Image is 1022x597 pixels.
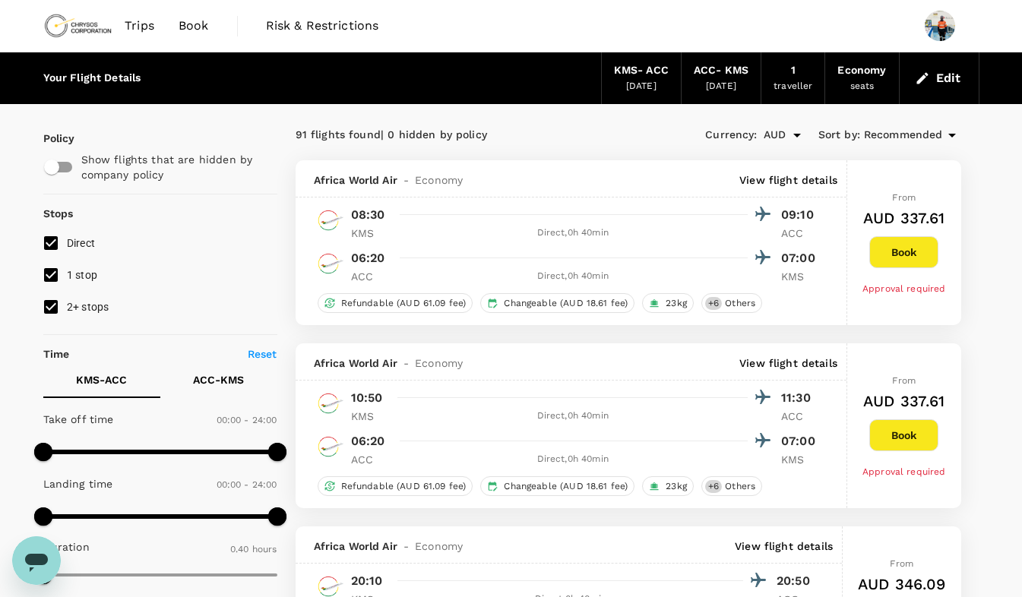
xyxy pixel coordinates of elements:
p: Reset [248,346,277,362]
span: Sort by : [818,127,860,144]
span: Others [719,480,761,493]
span: Economy [415,539,463,554]
p: 07:00 [781,249,819,267]
p: ACC [781,226,819,241]
p: View flight details [739,355,837,371]
p: Take off time [43,412,114,427]
span: Economy [415,172,463,188]
p: Duration [43,539,90,554]
div: Direct , 0h 40min [398,409,748,424]
span: 23kg [660,480,693,493]
span: - [397,172,415,188]
div: Refundable (AUD 61.09 fee) [318,293,473,313]
span: 1 stop [67,269,98,281]
p: 20:10 [351,572,383,590]
p: 20:50 [777,572,815,590]
div: Changeable (AUD 18.61 fee) [480,293,634,313]
span: 23kg [660,297,693,310]
div: 1 [791,62,796,79]
p: Landing time [43,476,113,491]
p: ACC [351,269,389,284]
span: Refundable (AUD 61.09 fee) [335,480,473,493]
button: Book [869,419,938,451]
div: Changeable (AUD 18.61 fee) [480,476,634,496]
button: Open [786,125,808,146]
div: [DATE] [706,79,736,94]
p: KMS [351,409,389,424]
p: View flight details [739,172,837,188]
div: Refundable (AUD 61.09 fee) [318,476,473,496]
p: 10:50 [351,389,383,407]
div: traveller [774,79,812,94]
span: 00:00 - 24:00 [217,415,277,425]
p: 11:30 [781,389,819,407]
p: 09:10 [781,206,819,224]
span: Book [179,17,209,35]
img: Andy Amoako Twum [925,11,955,41]
div: [DATE] [626,79,657,94]
div: Economy [837,62,886,79]
span: From [892,375,916,386]
img: AW [314,248,344,279]
span: Africa World Air [314,172,397,188]
span: Changeable (AUD 18.61 fee) [498,480,634,493]
span: Africa World Air [314,539,397,554]
div: Direct , 0h 40min [398,452,748,467]
iframe: Button to launch messaging window [12,536,61,585]
button: Book [869,236,938,268]
span: Trips [125,17,154,35]
p: ACC - KMS [193,372,244,387]
img: AW [314,388,344,419]
p: KMS [781,269,819,284]
span: - [397,539,415,554]
div: Your Flight Details [43,70,141,87]
span: Economy [415,355,463,371]
h6: AUD 337.61 [863,206,945,230]
p: KMS [351,226,389,241]
span: 0.40 hours [230,544,277,554]
p: ACC [781,409,819,424]
div: Direct , 0h 40min [398,269,748,284]
img: AW [314,431,344,462]
span: Risk & Restrictions [266,17,379,35]
span: Recommended [864,127,943,144]
p: KMS - ACC [76,372,127,387]
span: Approval required [862,466,946,477]
strong: Stops [43,207,74,220]
p: 06:20 [351,432,385,450]
p: 06:20 [351,249,385,267]
span: 00:00 - 24:00 [217,479,277,490]
span: + 6 [705,297,722,310]
span: Direct [67,237,96,249]
span: Currency : [705,127,757,144]
span: Others [719,297,761,310]
h6: AUD 346.09 [858,572,946,596]
span: - [397,355,415,371]
div: +6Others [701,293,762,313]
div: ACC - KMS [694,62,748,79]
p: Time [43,346,70,362]
div: seats [850,79,875,94]
p: KMS [781,452,819,467]
p: ACC [351,452,389,467]
span: + 6 [705,480,722,493]
p: 07:00 [781,432,819,450]
span: From [892,192,916,203]
button: Edit [912,66,967,90]
div: 23kg [642,293,694,313]
p: Show flights that are hidden by company policy [81,152,267,182]
span: Refundable (AUD 61.09 fee) [335,297,473,310]
span: From [890,558,913,569]
div: 23kg [642,476,694,496]
div: +6Others [701,476,762,496]
span: 2+ stops [67,301,109,313]
img: Chrysos Corporation [43,9,113,43]
div: 91 flights found | 0 hidden by policy [296,127,628,144]
span: Africa World Air [314,355,397,371]
img: AW [314,205,344,235]
span: Approval required [862,283,946,294]
p: 08:30 [351,206,385,224]
div: KMS - ACC [614,62,669,79]
p: Policy [43,131,57,146]
h6: AUD 337.61 [863,389,945,413]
